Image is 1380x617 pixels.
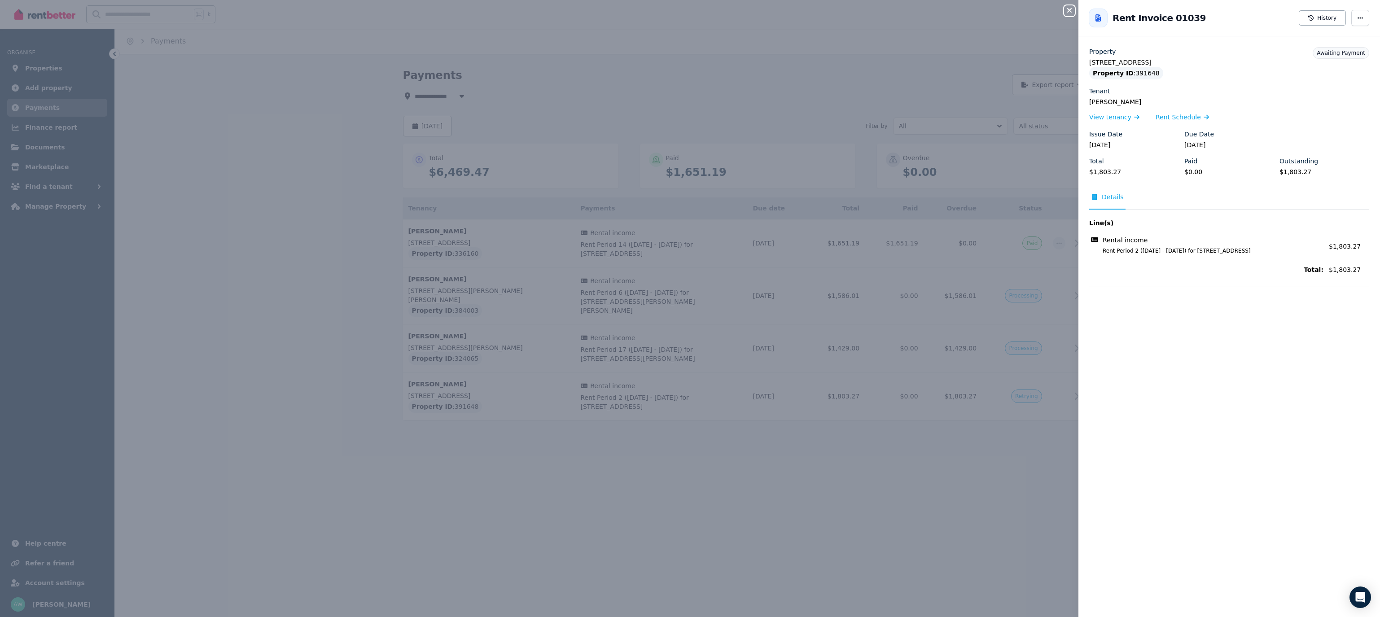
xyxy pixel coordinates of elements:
span: $1,803.27 [1329,243,1361,250]
h2: Rent Invoice 01039 [1113,12,1206,24]
label: Paid [1184,157,1197,166]
span: $1,803.27 [1329,265,1369,274]
a: Rent Schedule [1156,113,1209,122]
span: Property ID [1093,69,1134,78]
button: History [1299,10,1346,26]
legend: $1,803.27 [1089,167,1179,176]
span: Rent Period 2 ([DATE] - [DATE]) for [STREET_ADDRESS] [1092,247,1323,254]
span: View tenancy [1089,113,1131,122]
div: Open Intercom Messenger [1349,586,1371,608]
nav: Tabs [1089,193,1369,210]
div: : 391648 [1089,67,1163,79]
legend: $1,803.27 [1279,167,1369,176]
label: Issue Date [1089,130,1122,139]
label: Tenant [1089,87,1110,96]
span: Awaiting Payment [1317,50,1365,56]
a: View tenancy [1089,113,1139,122]
label: Total [1089,157,1104,166]
label: Outstanding [1279,157,1318,166]
label: Due Date [1184,130,1214,139]
span: Rental income [1103,236,1148,245]
legend: [STREET_ADDRESS] [1089,58,1369,67]
span: Details [1102,193,1124,201]
legend: [DATE] [1089,140,1179,149]
legend: $0.00 [1184,167,1274,176]
span: Total: [1089,265,1323,274]
legend: [PERSON_NAME] [1089,97,1369,106]
span: Rent Schedule [1156,113,1201,122]
legend: [DATE] [1184,140,1274,149]
span: Line(s) [1089,219,1323,228]
label: Property [1089,47,1116,56]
